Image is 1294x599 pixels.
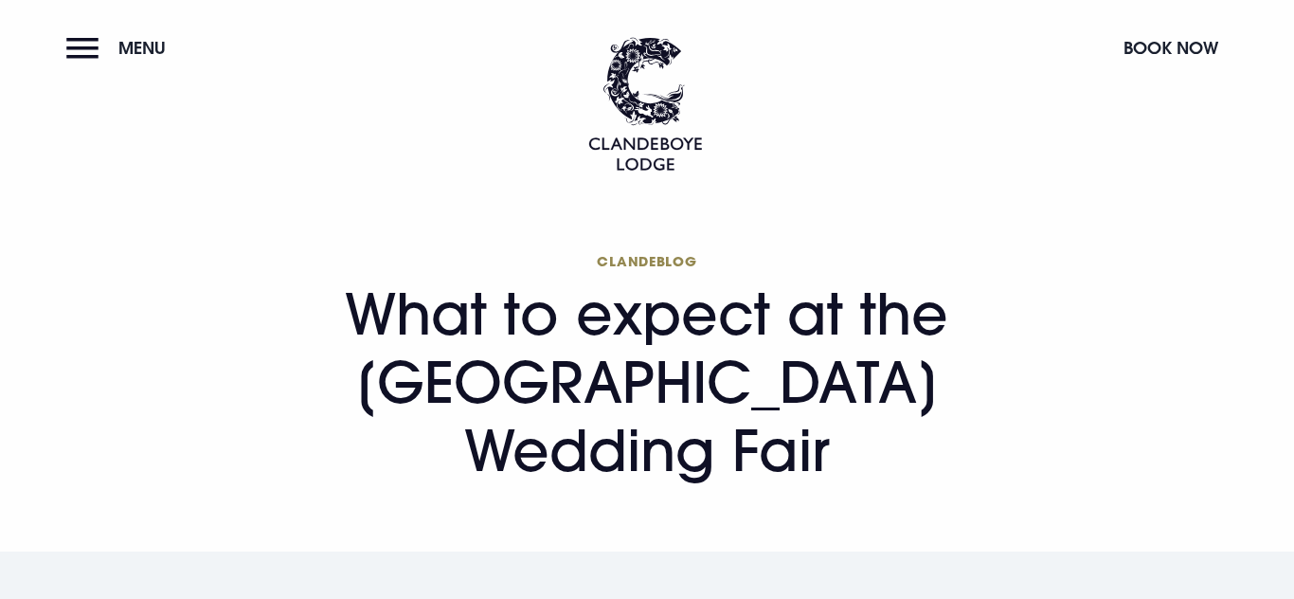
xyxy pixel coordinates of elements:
[235,252,1060,484] h1: What to expect at the [GEOGRAPHIC_DATA] Wedding Fair
[118,37,166,59] span: Menu
[235,252,1060,270] span: Clandeblog
[66,27,175,68] button: Menu
[588,37,702,171] img: Clandeboye Lodge
[1114,27,1228,68] button: Book Now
